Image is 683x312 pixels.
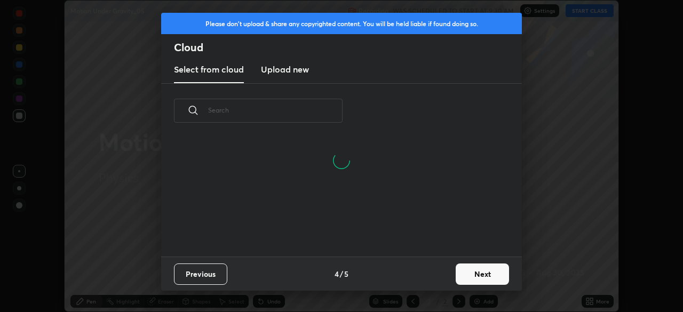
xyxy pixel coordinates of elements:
button: Previous [174,263,227,285]
input: Search [208,87,343,133]
h2: Cloud [174,41,522,54]
h4: 4 [335,268,339,279]
h4: 5 [344,268,348,279]
div: Please don't upload & share any copyrighted content. You will be held liable if found doing so. [161,13,522,34]
h4: / [340,268,343,279]
button: Next [456,263,509,285]
h3: Upload new [261,63,309,76]
h3: Select from cloud [174,63,244,76]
